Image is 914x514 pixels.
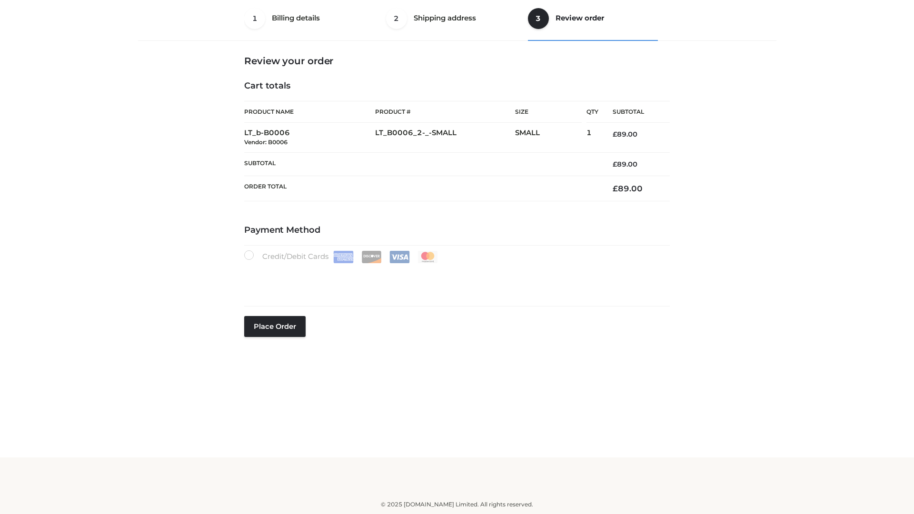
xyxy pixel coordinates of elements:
td: LT_b-B0006 [244,123,375,153]
img: Discover [361,251,382,263]
img: Mastercard [417,251,438,263]
th: Subtotal [598,101,670,123]
h4: Payment Method [244,225,670,236]
th: Qty [586,101,598,123]
bdi: 89.00 [613,160,637,168]
th: Product # [375,101,515,123]
button: Place order [244,316,306,337]
th: Subtotal [244,152,598,176]
h4: Cart totals [244,81,670,91]
small: Vendor: B0006 [244,138,288,146]
div: © 2025 [DOMAIN_NAME] Limited. All rights reserved. [141,500,773,509]
th: Order Total [244,176,598,201]
span: £ [613,160,617,168]
label: Credit/Debit Cards [244,250,439,263]
bdi: 89.00 [613,130,637,138]
img: Amex [333,251,354,263]
td: SMALL [515,123,586,153]
td: 1 [586,123,598,153]
span: £ [613,130,617,138]
th: Size [515,101,582,123]
img: Visa [389,251,410,263]
h3: Review your order [244,55,670,67]
bdi: 89.00 [613,184,643,193]
iframe: Secure payment input frame [242,261,668,296]
th: Product Name [244,101,375,123]
td: LT_B0006_2-_-SMALL [375,123,515,153]
span: £ [613,184,618,193]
